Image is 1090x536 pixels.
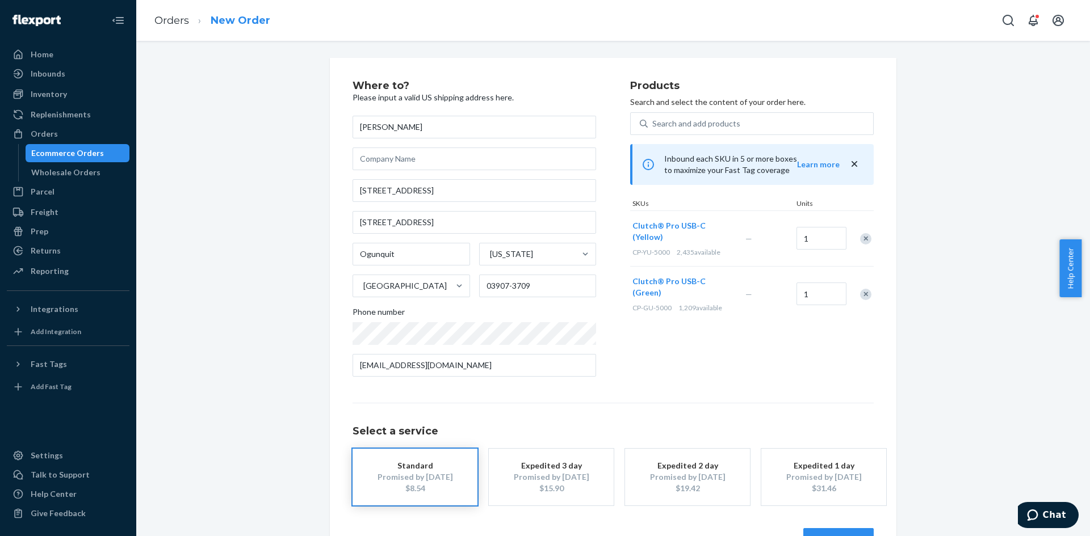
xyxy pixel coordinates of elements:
[31,508,86,519] div: Give Feedback
[778,471,869,483] div: Promised by [DATE]
[362,280,363,292] input: [GEOGRAPHIC_DATA]
[642,460,733,471] div: Expedited 2 day
[353,449,477,505] button: StandardPromised by [DATE]$8.54
[860,233,871,244] div: Remove Item
[31,167,100,178] div: Wholesale Orders
[370,471,460,483] div: Promised by [DATE]
[745,234,752,243] span: —
[7,300,129,318] button: Integrations
[849,158,860,170] button: close
[745,289,752,299] span: —
[31,226,48,237] div: Prep
[7,485,129,503] a: Help Center
[1022,9,1045,32] button: Open notifications
[1018,502,1079,530] iframe: Opens a widget where you can chat to one of our agents
[630,199,794,210] div: SKUs
[31,206,58,218] div: Freight
[632,276,732,298] button: Clutch® Pro USB-C (Green)
[632,248,670,256] span: CP-YU-5000
[796,227,846,250] input: Quantity
[353,306,405,322] span: Phone number
[489,449,614,505] button: Expedited 3 dayPromised by [DATE]$15.90
[794,199,845,210] div: Units
[997,9,1020,32] button: Open Search Box
[652,118,740,129] div: Search and add products
[7,203,129,221] a: Freight
[761,449,886,505] button: Expedited 1 dayPromised by [DATE]$31.46
[31,147,104,159] div: Ecommerce Orders
[7,446,129,465] a: Settings
[353,354,596,377] input: Email (Only Required for International)
[353,147,596,170] input: Company Name
[7,125,129,143] a: Orders
[506,460,597,471] div: Expedited 3 day
[1059,239,1081,297] button: Help Center
[31,488,77,500] div: Help Center
[678,303,722,312] span: 1,209 available
[489,248,490,260] input: [US_STATE]
[778,483,869,494] div: $31.46
[353,116,596,138] input: First & Last Name
[31,68,65,79] div: Inbounds
[363,280,447,292] div: [GEOGRAPHIC_DATA]
[26,144,130,162] a: Ecommerce Orders
[7,504,129,522] button: Give Feedback
[1047,9,1070,32] button: Open account menu
[490,248,533,260] div: [US_STATE]
[632,276,706,297] span: Clutch® Pro USB-C (Green)
[860,289,871,300] div: Remove Item
[630,96,874,108] p: Search and select the content of your order here.
[145,4,279,37] ol: breadcrumbs
[353,243,470,265] input: City
[31,88,67,100] div: Inventory
[506,471,597,483] div: Promised by [DATE]
[632,221,706,242] span: Clutch® Pro USB-C (Yellow)
[7,323,129,341] a: Add Integration
[12,15,61,26] img: Flexport logo
[31,303,78,315] div: Integrations
[154,14,189,27] a: Orders
[353,179,596,202] input: Street Address
[7,65,129,83] a: Inbounds
[506,483,597,494] div: $15.90
[31,450,63,461] div: Settings
[796,282,846,305] input: Quantity
[7,378,129,396] a: Add Fast Tag
[31,327,81,336] div: Add Integration
[778,460,869,471] div: Expedited 1 day
[211,14,270,27] a: New Order
[7,466,129,484] button: Talk to Support
[630,81,874,92] h2: Products
[7,85,129,103] a: Inventory
[7,355,129,373] button: Fast Tags
[31,265,69,277] div: Reporting
[353,81,596,92] h2: Where to?
[479,275,597,297] input: ZIP Code
[31,469,90,480] div: Talk to Support
[642,471,733,483] div: Promised by [DATE]
[107,9,129,32] button: Close Navigation
[7,183,129,201] a: Parcel
[625,449,750,505] button: Expedited 2 dayPromised by [DATE]$19.42
[353,92,596,103] p: Please input a valid US shipping address here.
[677,248,720,256] span: 2,435 available
[31,245,61,256] div: Returns
[642,483,733,494] div: $19.42
[7,222,129,240] a: Prep
[7,105,129,124] a: Replenishments
[353,211,596,234] input: Street Address 2 (Optional)
[31,186,54,197] div: Parcel
[31,128,58,140] div: Orders
[31,49,53,60] div: Home
[31,109,91,120] div: Replenishments
[7,242,129,260] a: Returns
[31,358,67,370] div: Fast Tags
[370,483,460,494] div: $8.54
[353,426,874,437] h1: Select a service
[632,220,732,243] button: Clutch® Pro USB-C (Yellow)
[31,382,72,391] div: Add Fast Tag
[632,303,672,312] span: CP-GU-5000
[7,262,129,280] a: Reporting
[26,163,130,182] a: Wholesale Orders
